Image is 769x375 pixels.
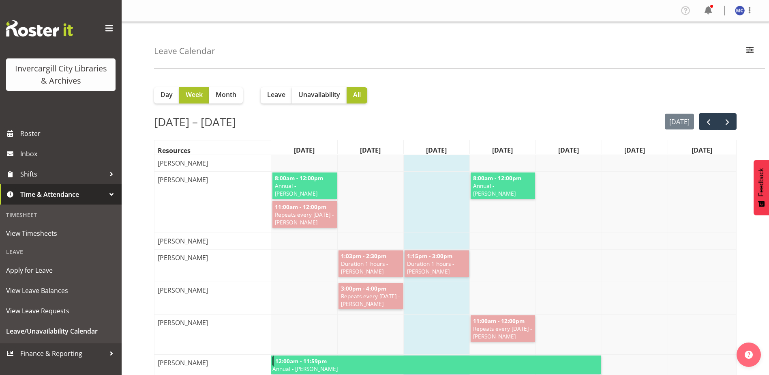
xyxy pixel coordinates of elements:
span: [DATE] [358,145,382,155]
span: 12:00am - 11:59pm [274,357,328,365]
button: Feedback - Show survey [754,160,769,215]
span: [PERSON_NAME] [156,318,210,328]
button: All [347,87,367,103]
span: 11:00am - 12:00pm [472,317,525,325]
span: Week [186,90,203,99]
span: 1:15pm - 3:00pm [406,252,453,260]
span: Repeats every [DATE] - [PERSON_NAME] [274,211,335,226]
span: 8:00am - 12:00pm [274,174,324,182]
a: View Timesheets [2,223,120,244]
img: help-xxl-2.png [745,351,753,359]
span: Finance & Reporting [20,347,105,360]
span: Day [161,90,173,99]
span: Apply for Leave [6,264,116,276]
span: Leave [267,90,285,99]
span: Unavailability [298,90,340,99]
span: 8:00am - 12:00pm [472,174,522,182]
span: [PERSON_NAME] [156,158,210,168]
span: 3:00pm - 4:00pm [340,284,387,292]
span: [PERSON_NAME] [156,253,210,263]
img: maria-catu11656.jpg [735,6,745,15]
img: Rosterit website logo [6,20,73,37]
span: [DATE] [424,145,448,155]
span: Duration 1 hours - [PERSON_NAME] [406,260,467,275]
h2: [DATE] – [DATE] [154,113,236,130]
span: Leave/Unavailability Calendar [6,325,116,337]
span: [PERSON_NAME] [156,175,210,185]
span: Month [216,90,236,99]
span: View Timesheets [6,227,116,239]
span: [PERSON_NAME] [156,358,210,368]
span: Time & Attendance [20,188,105,200]
span: Repeats every [DATE] - [PERSON_NAME] [340,292,401,308]
span: Annual - [PERSON_NAME] [472,182,533,197]
a: View Leave Requests [2,301,120,321]
div: Invercargill City Libraries & Archives [14,62,107,87]
button: next [718,113,737,130]
span: 11:00am - 12:00pm [274,203,327,211]
div: Leave [2,244,120,260]
a: Apply for Leave [2,260,120,280]
h4: Leave Calendar [154,46,215,56]
span: Inbox [20,148,118,160]
span: [PERSON_NAME] [156,236,210,246]
button: Day [154,87,179,103]
button: Week [179,87,209,103]
span: Annual - [PERSON_NAME] [272,365,600,373]
button: Unavailability [292,87,347,103]
span: [PERSON_NAME] [156,285,210,295]
span: Annual - [PERSON_NAME] [274,182,335,197]
button: Leave [261,87,292,103]
span: Shifts [20,168,105,180]
span: Repeats every [DATE] - [PERSON_NAME] [472,325,533,340]
a: View Leave Balances [2,280,120,301]
span: [DATE] [690,145,714,155]
div: Timesheet [2,207,120,223]
span: [DATE] [491,145,514,155]
span: Duration 1 hours - [PERSON_NAME] [340,260,401,275]
a: Leave/Unavailability Calendar [2,321,120,341]
span: Roster [20,127,118,140]
span: [DATE] [292,145,316,155]
button: prev [699,113,718,130]
button: Filter Employees [741,42,758,60]
span: All [353,90,361,99]
span: [DATE] [623,145,647,155]
button: [DATE] [665,114,694,129]
span: 1:03pm - 2:30pm [340,252,387,260]
span: [DATE] [557,145,580,155]
span: Resources [156,146,192,155]
button: Month [209,87,243,103]
span: View Leave Requests [6,305,116,317]
span: Feedback [758,168,765,196]
span: View Leave Balances [6,284,116,297]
